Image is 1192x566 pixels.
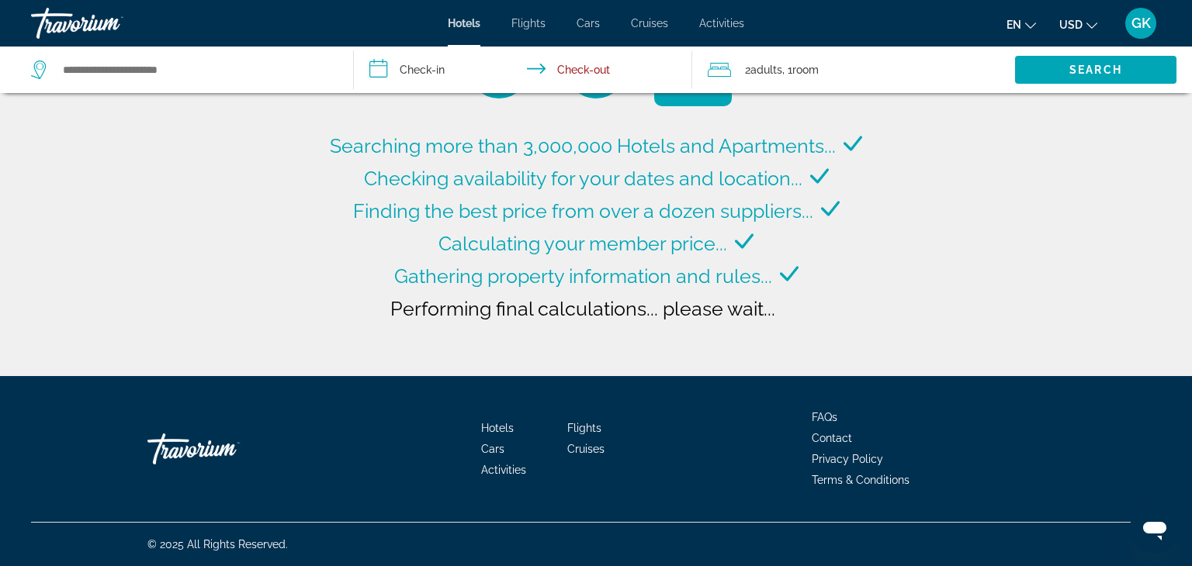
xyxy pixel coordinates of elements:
span: Calculating your member price... [438,232,727,255]
span: Search [1069,64,1122,76]
span: Searching more than 3,000,000 Hotels and Apartments... [330,134,836,157]
span: © 2025 All Rights Reserved. [147,538,288,550]
a: Terms & Conditions [812,474,910,486]
button: User Menu [1121,7,1161,40]
span: , 1 [782,59,819,81]
span: Adults [750,64,782,76]
span: Finding the best price from over a dozen suppliers... [353,199,813,223]
a: Cars [577,17,600,29]
a: Cruises [631,17,668,29]
a: Cars [481,443,504,455]
button: Change language [1007,13,1036,36]
iframe: Кнопка запуска окна обмена сообщениями [1130,504,1180,554]
a: Privacy Policy [812,453,883,465]
span: Performing final calculations... please wait... [390,297,775,320]
button: Search [1015,56,1176,84]
button: Change currency [1059,13,1097,36]
a: Travorium [31,3,186,43]
a: Flights [567,422,601,434]
span: USD [1059,19,1083,31]
button: Check in and out dates [354,47,692,93]
span: Checking availability for your dates and location... [364,167,802,190]
span: en [1007,19,1021,31]
span: GK [1131,16,1151,31]
a: Cruises [567,443,605,455]
a: Contact [812,432,852,444]
a: Flights [511,17,546,29]
span: Gathering property information and rules... [394,264,772,288]
a: Activities [481,464,526,476]
button: Travelers: 2 adults, 0 children [692,47,1015,93]
span: 2 [745,59,782,81]
a: Travorium [147,426,303,472]
a: FAQs [812,411,837,423]
a: Hotels [481,422,514,434]
a: Hotels [448,17,480,29]
span: Room [792,64,819,76]
a: Activities [699,17,744,29]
